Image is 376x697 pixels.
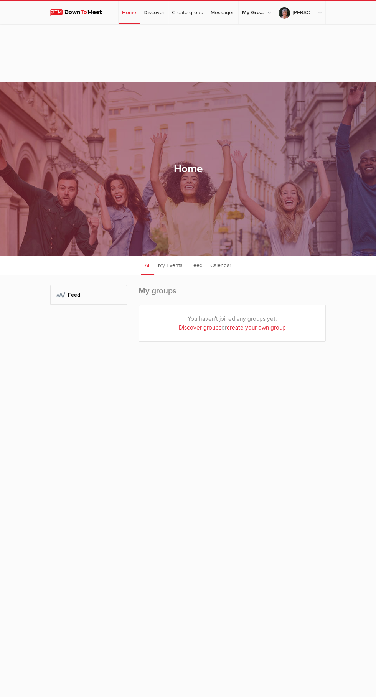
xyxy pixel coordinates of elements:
a: Calendar [206,255,235,275]
h2: Feed [56,285,121,304]
a: Home [119,1,140,24]
a: Messages [207,1,238,24]
a: create your own group [227,324,286,331]
a: [PERSON_NAME] [275,1,325,24]
img: DownToMeet [50,9,109,16]
h2: My groups [139,285,326,305]
a: My Groups [239,1,275,24]
div: You haven't joined any groups yet. or [139,305,325,341]
a: Feed [186,255,206,275]
a: Discover groups [179,324,221,331]
h1: Home [174,161,203,177]
a: Create group [168,1,207,24]
a: Discover [140,1,168,24]
a: My Events [154,255,186,275]
a: All [141,255,154,275]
